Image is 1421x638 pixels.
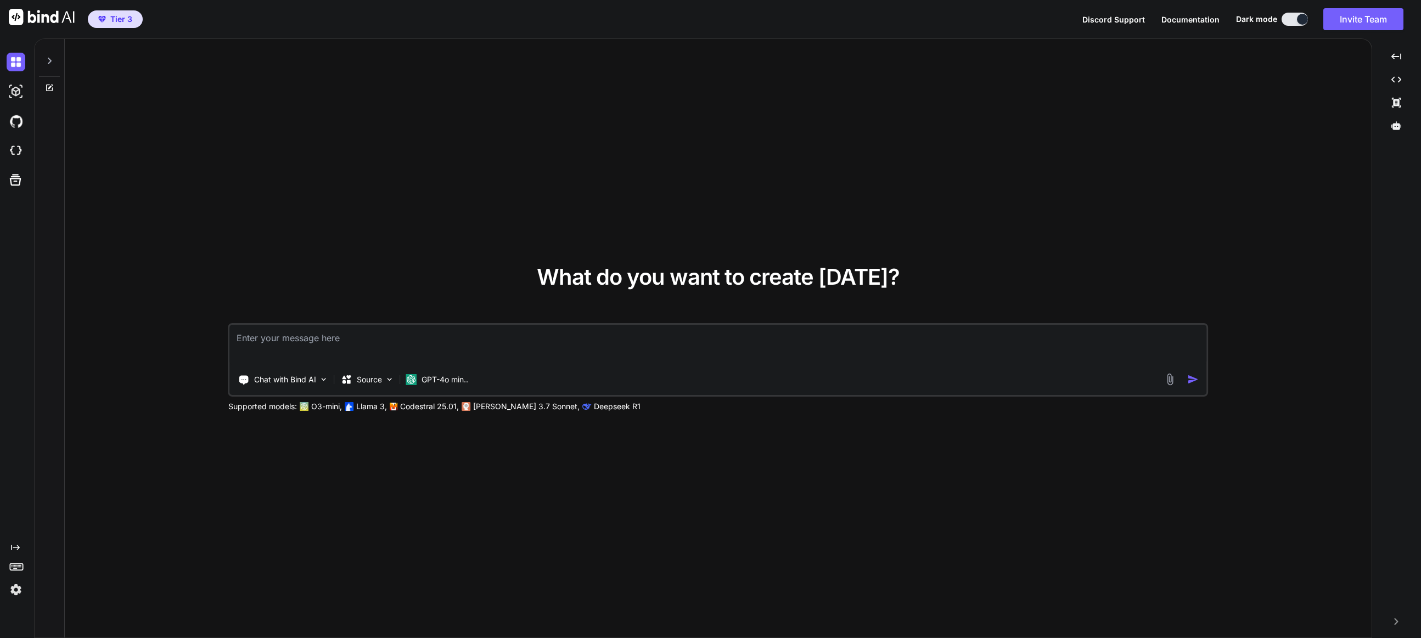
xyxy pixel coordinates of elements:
img: attachment [1164,373,1176,386]
p: Chat with Bind AI [254,374,316,385]
img: Bind AI [9,9,75,25]
span: What do you want to create [DATE]? [537,263,900,290]
img: darkChat [7,53,25,71]
p: Deepseek R1 [594,401,641,412]
span: Documentation [1161,15,1220,24]
img: darkAi-studio [7,82,25,101]
img: claude [462,402,471,411]
p: GPT-4o min.. [422,374,468,385]
img: settings [7,580,25,599]
img: Pick Tools [319,375,329,384]
p: Source [357,374,382,385]
span: Dark mode [1236,14,1277,25]
img: Llama2 [345,402,354,411]
span: Discord Support [1082,15,1145,24]
img: icon [1187,374,1199,385]
img: claude [583,402,592,411]
button: premiumTier 3 [88,10,143,28]
p: Supported models: [228,401,297,412]
p: O3-mini, [311,401,342,412]
img: Mistral-AI [390,403,398,410]
p: Codestral 25.01, [400,401,459,412]
img: cloudideIcon [7,142,25,160]
button: Invite Team [1323,8,1403,30]
button: Documentation [1161,14,1220,25]
img: githubDark [7,112,25,131]
span: Tier 3 [110,14,132,25]
button: Discord Support [1082,14,1145,25]
img: premium [98,16,106,22]
img: GPT-4 [300,402,309,411]
img: GPT-4o mini [406,374,417,385]
img: Pick Models [385,375,395,384]
p: Llama 3, [356,401,387,412]
p: [PERSON_NAME] 3.7 Sonnet, [473,401,580,412]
